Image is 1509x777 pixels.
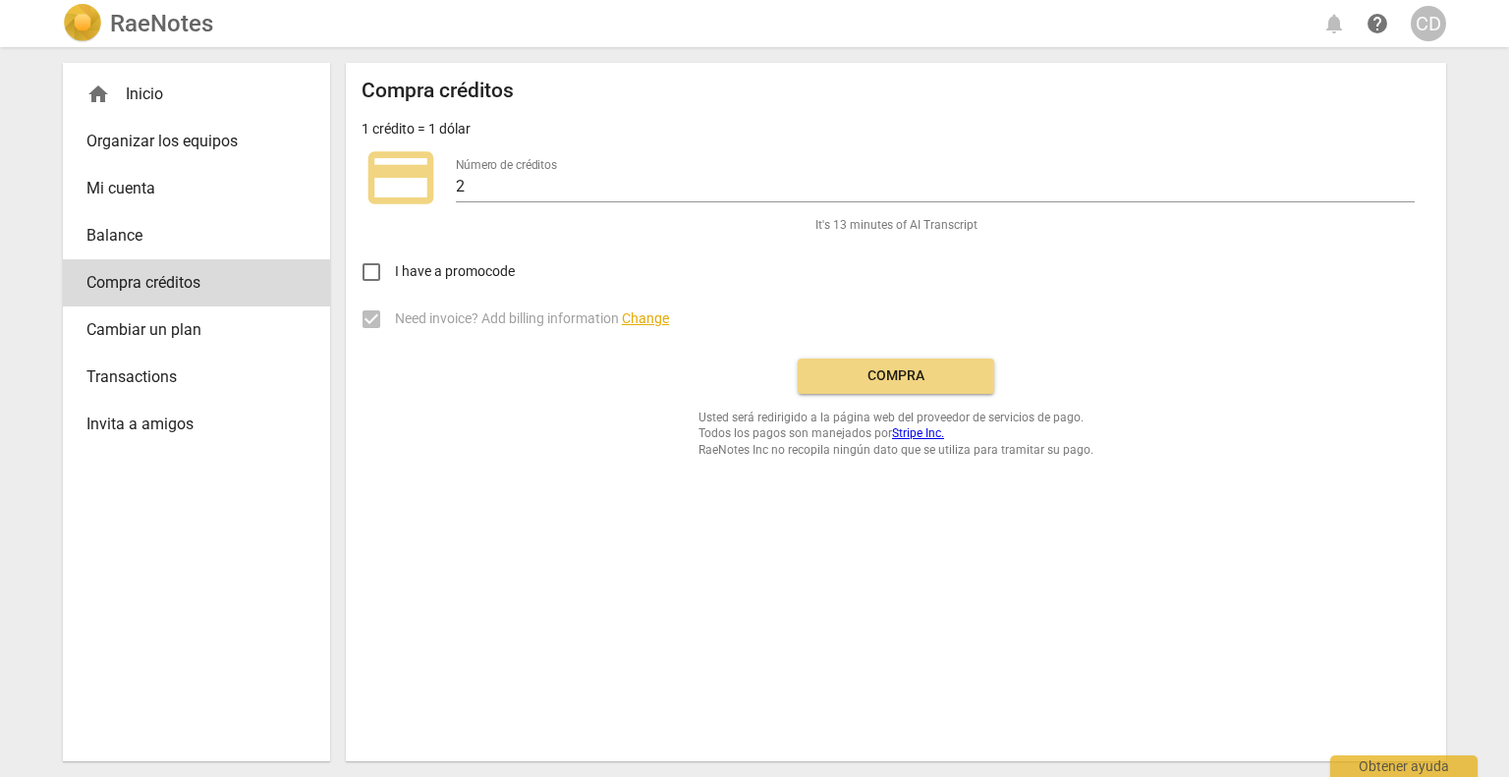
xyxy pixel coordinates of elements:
span: Transactions [86,365,291,389]
a: Obtener ayuda [1360,6,1395,41]
div: Obtener ayuda [1330,755,1478,777]
a: Cambiar un plan [63,306,330,354]
a: Organizar los equipos [63,118,330,165]
a: Mi cuenta [63,165,330,212]
span: Mi cuenta [86,177,291,200]
span: Compra [813,366,978,386]
span: Balance [86,224,291,248]
span: Usted será redirigido a la página web del proveedor de servicios de pago. Todos los pagos son man... [699,410,1093,459]
span: I have a promocode [395,261,515,282]
button: Compra [798,359,994,394]
a: LogoRaeNotes [63,4,213,43]
button: CD [1411,6,1446,41]
a: Compra créditos [63,259,330,306]
span: Invita a amigos [86,413,291,436]
img: Logo [63,4,102,43]
a: Invita a amigos [63,401,330,448]
span: It's 13 minutes of AI Transcript [815,217,978,234]
span: Organizar los equipos [86,130,291,153]
div: Inicio [63,71,330,118]
a: Stripe Inc. [892,426,944,440]
span: Compra créditos [86,271,291,295]
span: home [86,83,110,106]
a: Transactions [63,354,330,401]
label: Número de créditos [456,159,557,171]
h2: Compra créditos [362,79,514,103]
span: credit_card [362,139,440,217]
span: help [1366,12,1389,35]
span: Cambiar un plan [86,318,291,342]
h2: RaeNotes [110,10,213,37]
div: Inicio [86,83,291,106]
span: Need invoice? Add billing information [395,308,669,329]
span: Change [622,310,669,326]
a: Balance [63,212,330,259]
p: 1 crédito = 1 dólar [362,119,471,139]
